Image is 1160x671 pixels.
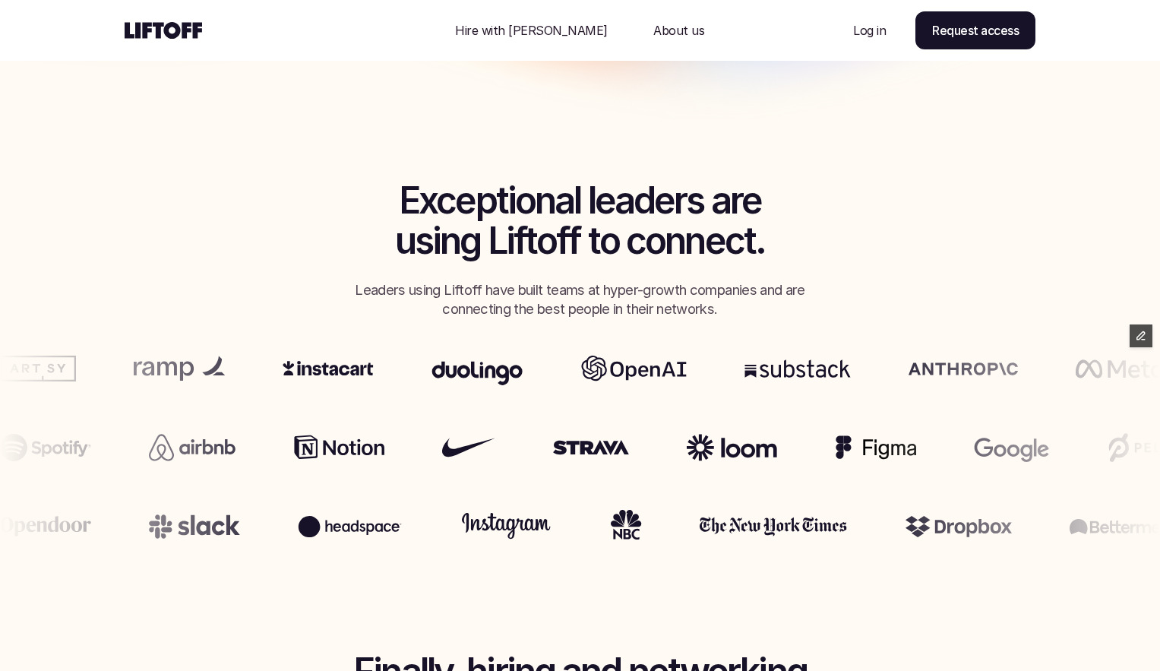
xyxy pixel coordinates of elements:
[455,21,608,40] p: Hire with [PERSON_NAME]
[853,21,886,40] p: Log in
[635,12,722,49] a: Nav Link
[1130,324,1152,347] button: Edit Framer Content
[345,280,816,320] p: Leaders using Liftoff have built teams at hyper-growth companies and are connecting the best peop...
[437,12,626,49] a: Nav Link
[299,181,861,261] h2: Exceptional leaders are using Liftoff to connect.
[932,21,1019,40] p: Request access
[835,12,904,49] a: Nav Link
[653,21,704,40] p: About us
[915,11,1035,49] a: Request access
